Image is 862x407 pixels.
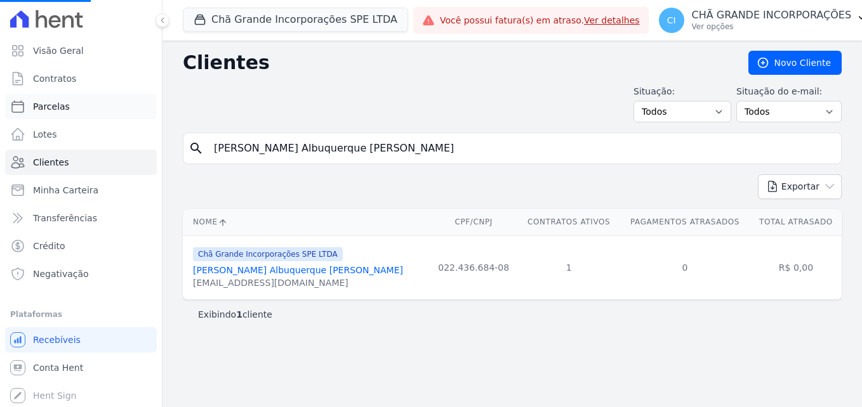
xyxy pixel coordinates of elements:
[33,333,81,346] span: Recebíveis
[183,51,728,74] h2: Clientes
[5,233,157,259] a: Crédito
[236,309,242,320] b: 1
[33,361,83,374] span: Conta Hent
[198,308,272,321] p: Exibindo cliente
[750,209,842,235] th: Total Atrasado
[692,22,852,32] p: Ver opções
[189,141,204,156] i: search
[692,9,852,22] p: CHÃ GRANDE INCORPORAÇÕES
[667,16,676,25] span: CI
[33,72,76,85] span: Contratos
[5,261,157,287] a: Negativação
[33,44,84,57] span: Visão Geral
[620,209,750,235] th: Pagamentos Atrasados
[758,174,842,199] button: Exportar
[33,100,70,113] span: Parcelas
[5,122,157,147] a: Lotes
[33,268,89,280] span: Negativação
[429,209,518,235] th: CPF/CNPJ
[193,247,343,261] span: Chã Grande Incorporações SPE LTDA
[5,178,157,203] a: Minha Carteira
[750,235,842,299] td: R$ 0,00
[518,209,620,235] th: Contratos Ativos
[5,66,157,91] a: Contratos
[633,85,731,98] label: Situação:
[33,240,65,252] span: Crédito
[193,265,403,275] a: [PERSON_NAME] Albuquerque [PERSON_NAME]
[10,307,152,322] div: Plataformas
[183,209,429,235] th: Nome
[584,15,640,25] a: Ver detalhes
[748,51,842,75] a: Novo Cliente
[5,355,157,380] a: Conta Hent
[5,327,157,352] a: Recebíveis
[5,150,157,175] a: Clientes
[5,205,157,231] a: Transferências
[5,94,157,119] a: Parcelas
[33,212,97,224] span: Transferências
[183,8,408,32] button: Chã Grande Incorporações SPE LTDA
[5,38,157,63] a: Visão Geral
[736,85,842,98] label: Situação do e-mail:
[429,235,518,299] td: 022.436.684-08
[620,235,750,299] td: 0
[518,235,620,299] td: 1
[206,136,836,161] input: Buscar por nome, CPF ou e-mail
[33,184,98,197] span: Minha Carteira
[440,14,640,27] span: Você possui fatura(s) em atraso.
[193,276,403,289] div: [EMAIL_ADDRESS][DOMAIN_NAME]
[33,128,57,141] span: Lotes
[33,156,69,169] span: Clientes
